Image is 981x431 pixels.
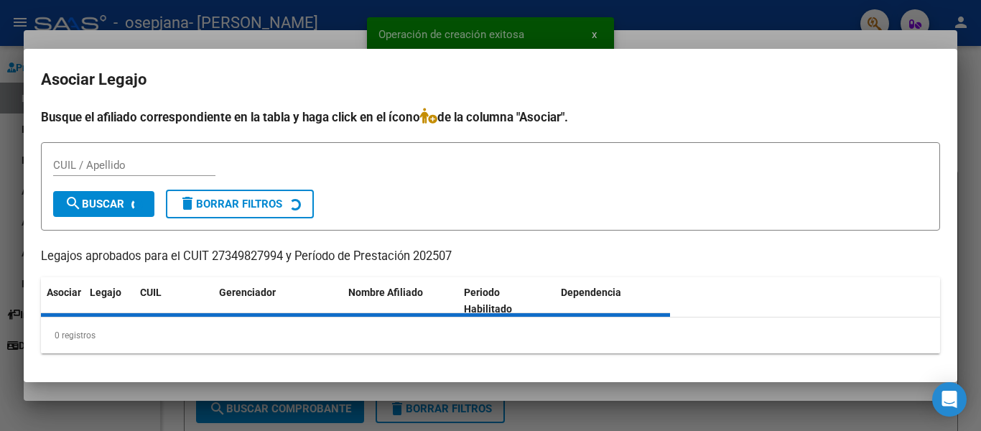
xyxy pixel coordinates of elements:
span: Buscar [65,198,124,210]
datatable-header-cell: Gerenciador [213,277,343,325]
span: Nombre Afiliado [348,287,423,298]
h4: Busque el afiliado correspondiente en la tabla y haga click en el ícono de la columna "Asociar". [41,108,940,126]
mat-icon: search [65,195,82,212]
datatable-header-cell: CUIL [134,277,213,325]
span: Legajo [90,287,121,298]
span: Dependencia [561,287,621,298]
h2: Asociar Legajo [41,66,940,93]
span: Asociar [47,287,81,298]
datatable-header-cell: Dependencia [555,277,671,325]
span: Borrar Filtros [179,198,282,210]
span: Periodo Habilitado [464,287,512,315]
button: Buscar [53,191,154,217]
span: Gerenciador [219,287,276,298]
datatable-header-cell: Nombre Afiliado [343,277,458,325]
datatable-header-cell: Legajo [84,277,134,325]
mat-icon: delete [179,195,196,212]
button: Borrar Filtros [166,190,314,218]
datatable-header-cell: Asociar [41,277,84,325]
div: 0 registros [41,318,940,353]
span: CUIL [140,287,162,298]
datatable-header-cell: Periodo Habilitado [458,277,555,325]
div: Open Intercom Messenger [932,382,967,417]
p: Legajos aprobados para el CUIT 27349827994 y Período de Prestación 202507 [41,248,940,266]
